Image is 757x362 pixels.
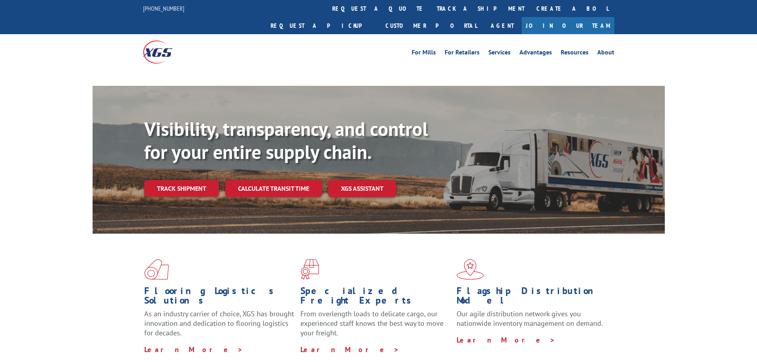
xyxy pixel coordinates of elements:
[457,259,484,280] img: xgs-icon-flagship-distribution-model-red
[445,49,480,58] a: For Retailers
[457,286,607,309] h1: Flagship Distribution Model
[412,49,436,58] a: For Mills
[457,309,603,328] span: Our agile distribution network gives you nationwide inventory management on demand.
[144,259,169,280] img: xgs-icon-total-supply-chain-intelligence-red
[488,49,511,58] a: Services
[300,345,399,354] a: Learn More >
[265,17,379,34] a: Request a pickup
[143,4,184,12] a: [PHONE_NUMBER]
[561,49,589,58] a: Resources
[300,309,451,345] p: From overlength loads to delicate cargo, our experienced staff knows the best way to move your fr...
[300,259,319,280] img: xgs-icon-focused-on-flooring-red
[522,17,614,34] a: Join Our Team
[225,180,322,197] a: Calculate transit time
[597,49,614,58] a: About
[144,116,428,164] b: Visibility, transparency, and control for your entire supply chain.
[144,286,294,309] h1: Flooring Logistics Solutions
[144,180,219,197] a: Track shipment
[144,345,243,354] a: Learn More >
[300,286,451,309] h1: Specialized Freight Experts
[457,335,556,345] a: Learn More >
[483,17,522,34] a: Agent
[328,180,396,197] a: XGS ASSISTANT
[519,49,552,58] a: Advantages
[379,17,483,34] a: Customer Portal
[144,309,294,337] span: As an industry carrier of choice, XGS has brought innovation and dedication to flooring logistics...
